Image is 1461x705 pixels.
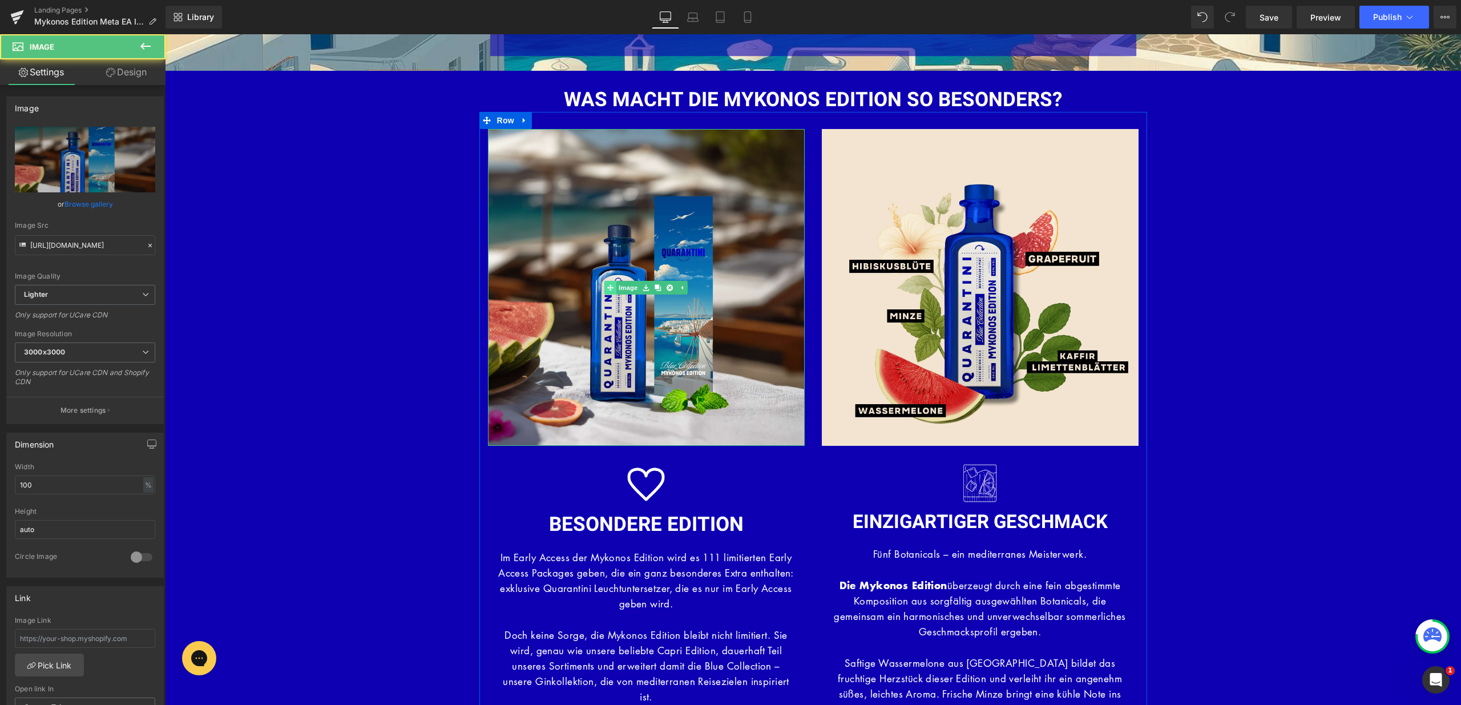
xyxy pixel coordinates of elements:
[15,685,155,693] div: Open link In
[11,603,57,645] iframe: Gorgias live chat messenger
[15,587,31,603] div: Link
[64,194,113,214] a: Browse gallery
[1310,11,1341,23] span: Preview
[487,247,499,260] a: Clone Element
[24,290,48,299] b: Lighter
[688,474,943,502] span: EINZIGARTIGER GESCHMACK
[15,629,155,648] input: https://your-shop.myshopify.com
[15,235,155,255] input: Link
[1434,6,1456,29] button: More
[15,311,155,327] div: Only support for UCare CDN
[34,17,144,26] span: Mykonos Edition Meta EA Internal
[1260,11,1278,23] span: Save
[332,593,631,671] p: Doch keine Sorge, die Mykonos Edition bleibt nicht limitiert. Sie wird, genau wie unsere beliebte...
[15,330,155,338] div: Image Resolution
[1359,6,1429,29] button: Publish
[7,397,163,424] button: More settings
[1422,666,1450,694] iframe: Intercom live chat
[475,247,487,260] a: Save element
[15,520,155,539] input: auto
[143,477,154,493] div: %
[384,476,579,505] span: BESONDERE EDITION
[15,433,54,449] div: Dimension
[1218,6,1241,29] button: Redo
[60,405,106,416] p: More settings
[34,6,166,15] a: Landing Pages
[1373,13,1402,22] span: Publish
[451,247,475,260] span: Image
[352,78,367,95] a: Expand / Collapse
[499,247,511,260] a: Delete Element
[679,6,707,29] a: Laptop
[15,476,155,494] input: auto
[187,12,214,22] span: Library
[675,543,782,558] span: Die Mykonos Edition
[15,507,155,515] div: Height
[166,6,222,29] a: New Library
[652,6,679,29] a: Desktop
[1297,6,1355,29] a: Preview
[15,368,155,394] div: Only support for UCare CDN and Shopify CDN
[734,6,761,29] a: Mobile
[15,552,119,564] div: Circle Image
[15,97,39,113] div: Image
[329,78,352,95] span: Row
[24,348,65,356] b: 3000x3000
[1446,666,1455,675] span: 1
[707,6,734,29] a: Tablet
[332,515,631,578] p: Im Early Access der Mykonos Edition wird es 111 limitierten Early Access Packages geben, die ein ...
[15,617,155,625] div: Image Link
[15,463,155,471] div: Width
[511,247,523,260] a: Expand / Collapse
[15,221,155,229] div: Image Src
[665,512,965,527] p: Fünf Botanicals – ein mediterranes Meisterwerk.
[85,59,168,85] a: Design
[15,654,84,676] a: Pick Link
[15,198,155,210] div: or
[399,51,897,80] span: WAS MACHT DIE MYKONOS EDITION SO BESONDERS?
[1191,6,1214,29] button: Undo
[665,543,965,606] p: überzeugt durch eine fein abgestimmte Komposition aus sorgfältig ausgewählten Botanicals, die gem...
[30,42,54,51] span: Image
[15,272,155,280] div: Image Quality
